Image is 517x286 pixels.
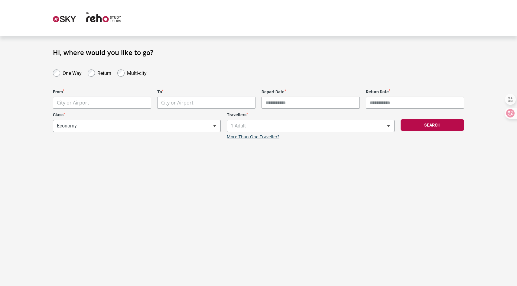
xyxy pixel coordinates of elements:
[227,134,279,140] a: More Than One Traveller?
[53,97,151,109] span: City or Airport
[227,112,395,117] label: Travellers
[158,97,255,109] span: City or Airport
[262,89,360,95] label: Depart Date
[57,99,89,106] span: City or Airport
[127,69,147,76] label: Multi-city
[366,89,464,95] label: Return Date
[53,120,220,132] span: Economy
[401,119,464,131] button: Search
[157,89,255,95] label: To
[161,99,193,106] span: City or Airport
[53,89,151,95] label: From
[97,69,111,76] label: Return
[227,120,394,132] span: 1 Adult
[53,112,221,117] label: Class
[53,48,464,56] h1: Hi, where would you like to go?
[63,69,82,76] label: One Way
[53,120,221,132] span: Economy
